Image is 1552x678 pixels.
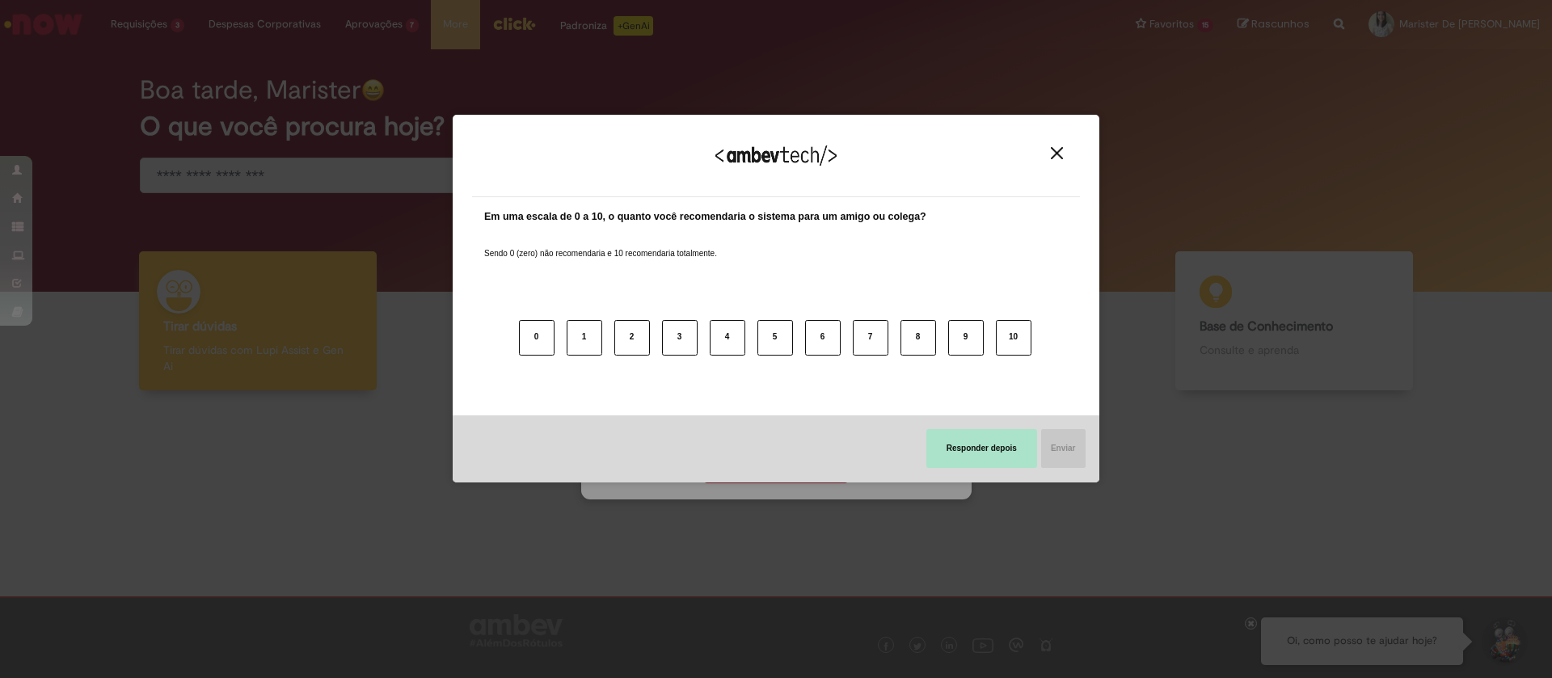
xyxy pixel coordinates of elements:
button: 4 [710,320,745,356]
button: Close [1046,146,1068,160]
label: Sendo 0 (zero) não recomendaria e 10 recomendaria totalmente. [484,229,717,259]
label: Em uma escala de 0 a 10, o quanto você recomendaria o sistema para um amigo ou colega? [484,209,926,225]
button: 1 [567,320,602,356]
button: 8 [900,320,936,356]
button: 7 [853,320,888,356]
button: 6 [805,320,841,356]
button: Responder depois [926,429,1037,468]
button: 10 [996,320,1031,356]
img: Logo Ambevtech [715,145,837,166]
img: Close [1051,147,1063,159]
button: 9 [948,320,984,356]
button: 3 [662,320,698,356]
button: 0 [519,320,555,356]
button: 2 [614,320,650,356]
button: 5 [757,320,793,356]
